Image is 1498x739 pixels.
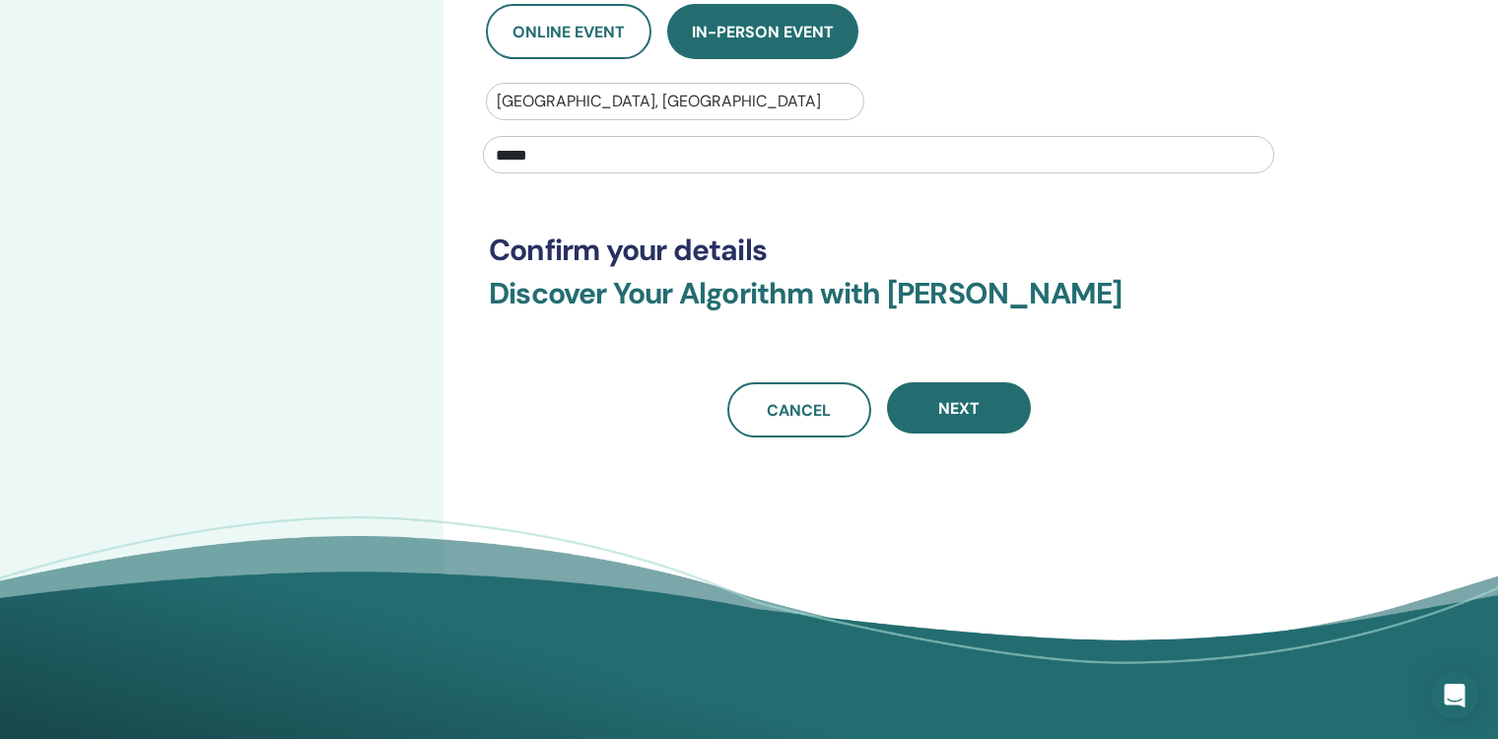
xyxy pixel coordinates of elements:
[489,233,1268,268] h3: Confirm your details
[887,382,1031,434] button: Next
[692,22,834,42] span: In-Person Event
[767,400,831,421] span: Cancel
[489,276,1268,335] h3: Discover Your Algorithm with [PERSON_NAME]
[1431,672,1478,719] div: Open Intercom Messenger
[727,382,871,437] a: Cancel
[938,398,980,419] span: Next
[667,4,858,59] button: In-Person Event
[486,4,651,59] button: Online Event
[512,22,625,42] span: Online Event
